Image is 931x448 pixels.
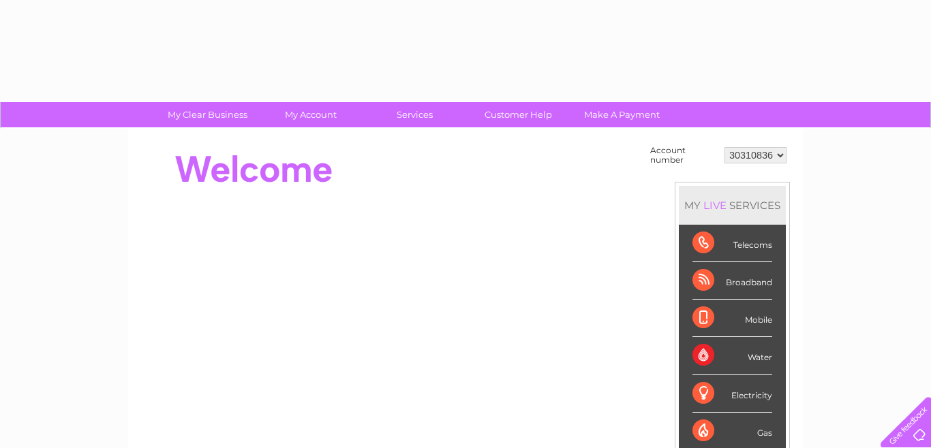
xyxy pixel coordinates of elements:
[679,186,786,225] div: MY SERVICES
[692,262,772,300] div: Broadband
[692,300,772,337] div: Mobile
[462,102,575,127] a: Customer Help
[692,225,772,262] div: Telecoms
[151,102,264,127] a: My Clear Business
[701,199,729,212] div: LIVE
[692,375,772,413] div: Electricity
[358,102,471,127] a: Services
[692,337,772,374] div: Water
[647,142,721,168] td: Account number
[566,102,678,127] a: Make A Payment
[255,102,367,127] a: My Account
